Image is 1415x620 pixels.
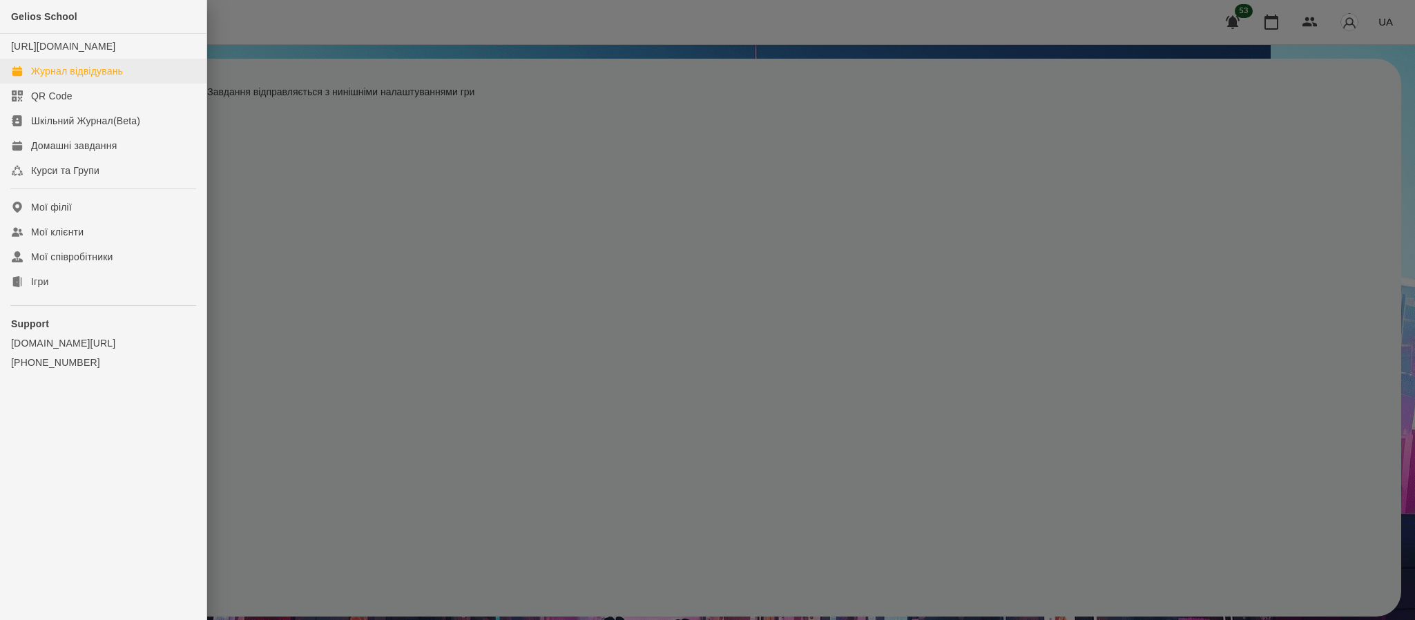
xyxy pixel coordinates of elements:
[11,317,195,331] p: Support
[31,200,72,214] div: Мої філії
[31,139,117,153] div: Домашні завдання
[11,336,195,350] a: [DOMAIN_NAME][URL]
[11,11,77,22] span: Gelios School
[31,275,48,289] div: Ігри
[31,164,99,177] div: Курси та Групи
[31,250,113,264] div: Мої співробітники
[31,114,140,128] div: Шкільний Журнал(Beta)
[31,64,123,78] div: Журнал відвідувань
[31,89,73,103] div: QR Code
[11,41,115,52] a: [URL][DOMAIN_NAME]
[11,356,195,369] a: [PHONE_NUMBER]
[31,225,84,239] div: Мої клієнти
